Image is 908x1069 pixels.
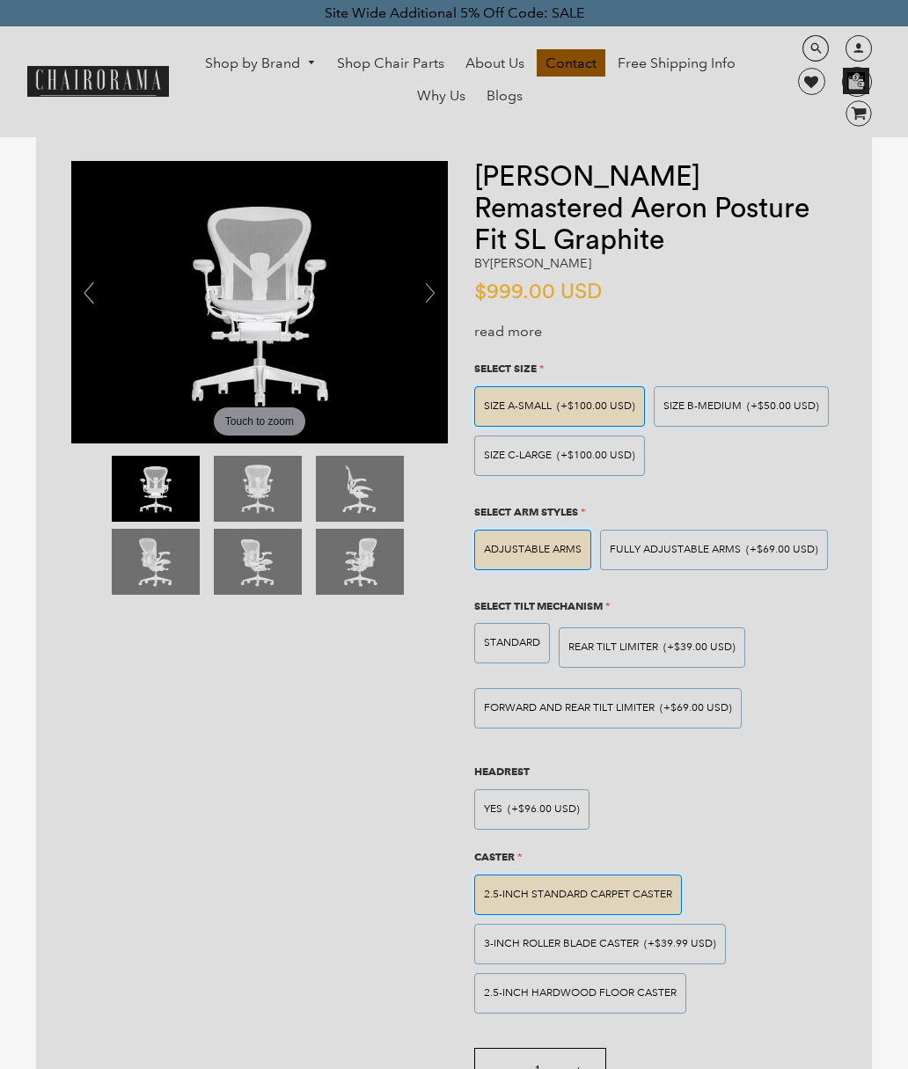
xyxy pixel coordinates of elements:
span: (+$96.00 USD) [508,804,580,815]
span: Headrest [474,765,530,778]
span: FORWARD AND REAR TILT LIMITER [484,701,655,714]
span: 2.5-inch Hardwood Floor Caster [484,986,677,999]
img: Herman Miller Remastered Aeron Posture Fit SL Graphite - chairorama [214,529,302,595]
img: Herman Miller Remastered Aeron Posture Fit SL Graphite - chairorama [71,161,447,443]
span: Shop Chair Parts [337,55,444,73]
span: (+$39.99 USD) [644,939,716,949]
span: Free Shipping Info [618,55,736,73]
span: STANDARD [484,636,540,649]
img: Herman Miller Remastered Aeron Posture Fit SL Graphite - chairorama [316,456,404,522]
span: About Us [465,55,524,73]
img: Herman Miller Remastered Aeron Posture Fit SL Graphite - chairorama [214,456,302,522]
a: Why Us [408,82,474,110]
span: Yes [484,802,502,816]
img: chairorama [27,66,169,97]
span: (+$69.00 USD) [746,545,818,555]
span: REAR TILT LIMITER [568,641,658,654]
span: SIZE B-MEDIUM [663,399,742,413]
span: Contact [546,55,597,73]
span: (+$50.00 USD) [747,401,819,412]
span: Select Tilt Mechanism [474,599,603,612]
span: 2.5-inch Standard Carpet Caster [484,888,672,901]
span: $999.00 USD [474,282,602,303]
img: WhatsApp_Image_2024-07-12_at_16.23.01.webp [843,68,870,94]
a: Herman Miller Remastered Aeron Posture Fit SL Graphite - chairoramaTouch to zoom [71,292,447,309]
a: Contact [537,49,605,77]
a: read more [474,323,542,340]
img: Herman Miller Remastered Aeron Posture Fit SL Graphite - chairorama [112,529,200,595]
img: Herman Miller Remastered Aeron Posture Fit SL Graphite - chairorama [112,456,200,522]
span: Adjustable Arms [484,543,582,556]
nav: DesktopNavigation [178,49,763,114]
h1: [PERSON_NAME] Remastered Aeron Posture Fit SL Graphite [474,161,837,256]
a: Free Shipping Info [609,49,744,77]
a: Shop by Brand [196,50,325,77]
a: About Us [457,49,533,77]
span: Blogs [487,87,523,106]
span: (+$100.00 USD) [557,450,635,461]
span: Select Size [474,362,537,375]
span: (+$69.00 USD) [660,703,732,714]
a: Blogs [478,82,531,110]
span: 3-inch Roller Blade Caster [484,937,639,950]
a: Shop Chair Parts [328,49,453,77]
span: SIZE C-LARGE [484,449,552,462]
span: Why Us [417,87,465,106]
span: Fully Adjustable Arms [610,543,741,556]
a: [PERSON_NAME] [490,255,591,271]
span: (+$100.00 USD) [557,401,635,412]
span: Select Arm Styles [474,505,578,518]
img: Herman Miller Remastered Aeron Posture Fit SL Graphite - chairorama [316,529,404,595]
h2: by [474,256,591,271]
span: (+$39.00 USD) [663,642,736,653]
span: SIZE A-SMALL [484,399,552,413]
span: Caster [474,850,515,863]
